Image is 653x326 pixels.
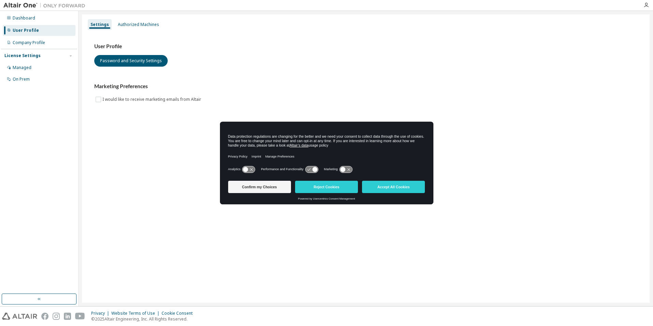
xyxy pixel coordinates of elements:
[13,28,39,33] div: User Profile
[53,313,60,320] img: instagram.svg
[94,55,168,67] button: Password and Security Settings
[64,313,71,320] img: linkedin.svg
[94,83,637,90] h3: Marketing Preferences
[91,22,109,27] div: Settings
[4,53,41,58] div: License Settings
[13,65,31,70] div: Managed
[91,316,197,322] p: © 2025 Altair Engineering, Inc. All Rights Reserved.
[2,313,37,320] img: altair_logo.svg
[102,95,203,104] label: I would like to receive marketing emails from Altair
[118,22,159,27] div: Authorized Machines
[91,311,111,316] div: Privacy
[111,311,162,316] div: Website Terms of Use
[13,40,45,45] div: Company Profile
[75,313,85,320] img: youtube.svg
[41,313,48,320] img: facebook.svg
[162,311,197,316] div: Cookie Consent
[13,15,35,21] div: Dashboard
[94,43,637,50] h3: User Profile
[3,2,89,9] img: Altair One
[13,77,30,82] div: On Prem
